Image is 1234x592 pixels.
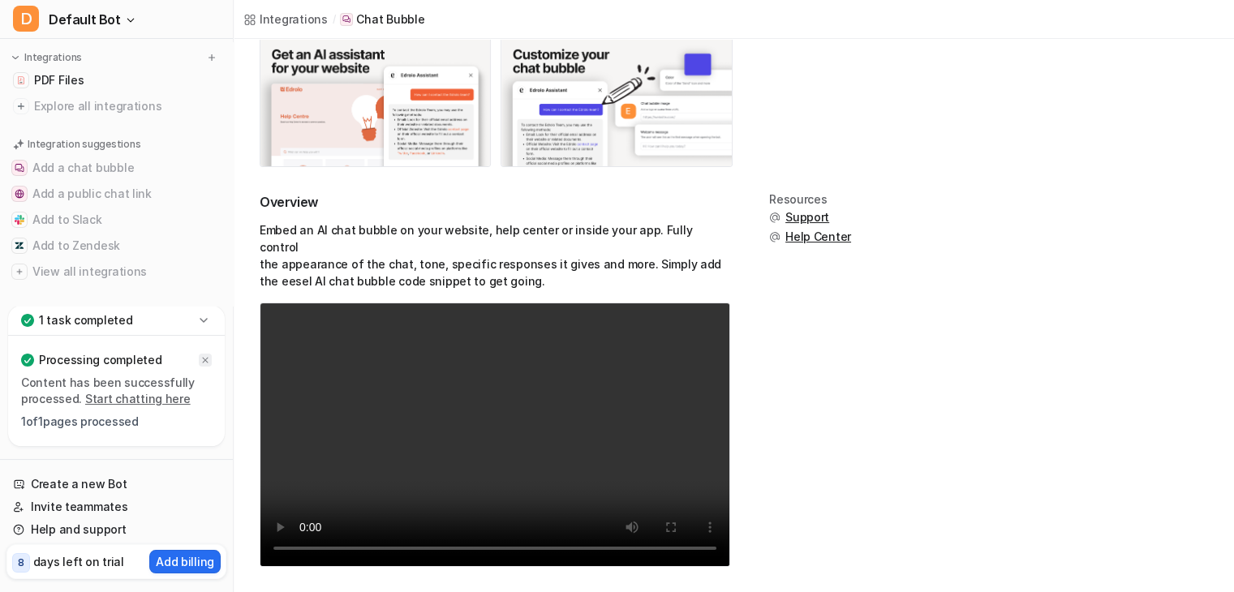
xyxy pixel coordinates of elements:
span: Support [785,209,829,225]
img: View all integrations [15,267,24,277]
a: Invite teammates [6,495,226,518]
a: Integrations [243,11,328,28]
span: Explore all integrations [34,93,220,119]
button: Add a public chat linkAdd a public chat link [6,181,226,207]
span: PDF Files [34,72,84,88]
img: Add to Zendesk [15,241,24,251]
img: expand menu [10,52,21,63]
p: 1 of 1 pages processed [21,414,212,430]
img: Add a public chat link [15,189,24,199]
img: Add to Slack [15,215,24,225]
p: Processing completed [39,352,161,368]
img: support.svg [769,231,780,242]
a: Explore all integrations [6,95,226,118]
button: Integrations [6,49,87,66]
button: View all integrationsView all integrations [6,259,226,285]
img: explore all integrations [13,98,29,114]
p: Integration suggestions [28,137,140,152]
span: D [13,6,39,32]
a: Help and support [6,518,226,541]
div: Resources [769,193,851,206]
img: PDF Files [16,75,26,85]
button: Help Center [769,229,851,245]
a: Start chatting here [85,392,191,405]
p: Content has been successfully processed. [21,375,212,407]
h2: Overview [260,193,730,212]
img: menu_add.svg [206,52,217,63]
div: Integrations [260,11,328,28]
a: Create a new Bot [6,473,226,495]
video: Your browser does not support the video tag. [260,302,730,567]
p: 8 [18,556,24,570]
button: Add to ZendeskAdd to Zendesk [6,233,226,259]
img: Add a chat bubble [15,163,24,173]
p: days left on trial [33,553,124,570]
p: 1 task completed [39,312,133,328]
p: Add billing [156,553,214,570]
span: Default Bot [49,8,121,31]
img: support.svg [769,212,780,223]
span: Help Center [785,229,851,245]
a: Chat Bubble [340,11,424,28]
p: Integrations [24,51,82,64]
p: Embed an AI chat bubble on your website, help center or inside your app. Fully control the appear... [260,221,730,290]
button: Support [769,209,851,225]
a: PDF FilesPDF Files [6,69,226,92]
button: Add a chat bubbleAdd a chat bubble [6,155,226,181]
button: Add to SlackAdd to Slack [6,207,226,233]
span: / [333,12,336,27]
button: Add billing [149,550,221,573]
p: Chat Bubble [356,11,424,28]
